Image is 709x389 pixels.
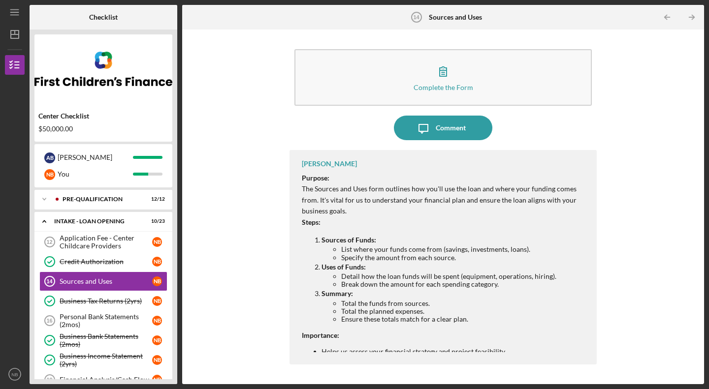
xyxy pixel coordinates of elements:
div: N B [152,257,162,267]
li: Total the funds from sources. [341,299,587,307]
b: Sources and Uses [429,13,482,21]
tspan: 19 [46,377,52,383]
li: Helps us assess your financial strategy and project feasibility. [322,348,587,356]
div: A B [44,152,55,163]
a: 12Application Fee - Center Childcare ProvidersNB [39,232,167,252]
div: Sources and Uses [60,277,152,285]
div: [PERSON_NAME] [58,149,133,166]
div: N B [152,355,162,365]
li: List where your funds come from (savings, investments, loans). [341,245,587,253]
button: Comment [394,116,492,140]
div: Complete the Form [414,84,473,91]
button: NB [5,364,25,384]
div: N B [152,375,162,385]
strong: Importance: [302,331,339,339]
div: Financial Analysis/Cash Flow [60,376,152,384]
div: Application Fee - Center Childcare Providers [60,234,152,250]
a: 14Sources and UsesNB [39,271,167,291]
div: N B [152,335,162,345]
div: Pre-Qualification [63,196,140,202]
div: Center Checklist [38,112,168,120]
img: Product logo [34,39,172,98]
tspan: 14 [46,278,53,284]
tspan: 16 [46,318,52,324]
div: Business Tax Returns (2yrs) [60,297,152,305]
a: Business Bank Statements (2mos)NB [39,330,167,350]
li: Total the planned expenses. [341,307,587,315]
a: Credit AuthorizationNB [39,252,167,271]
a: Business Tax Returns (2yrs)NB [39,291,167,311]
strong: Purpose: [302,174,329,182]
div: Personal Bank Statements (2mos) [60,313,152,329]
div: [PERSON_NAME] [302,160,357,168]
div: 10 / 23 [147,218,165,224]
tspan: 12 [46,239,52,245]
tspan: 14 [413,14,419,20]
div: 12 / 12 [147,196,165,202]
strong: Sources of Funds: [322,236,376,244]
div: Credit Authorization [60,258,152,266]
div: N B [152,296,162,306]
li: Ensure these totals match for a clear plan. [341,315,587,323]
div: N B [152,237,162,247]
div: INTAKE - LOAN OPENING [54,218,140,224]
div: N B [44,169,55,180]
a: Business Income Statement (2yrs)NB [39,350,167,370]
div: Comment [436,116,466,140]
li: Break down the amount for each spending category. [341,280,587,288]
p: The Sources and Uses form outlines how you'll use the loan and where your funding comes from. It'... [302,183,587,216]
div: N B [152,276,162,286]
strong: Steps: [302,218,321,226]
b: Checklist [89,13,118,21]
strong: Uses of Funds: [322,263,366,271]
li: Detail how the loan funds will be spent (equipment, operations, hiring). [341,272,587,280]
div: Business Bank Statements (2mos) [60,332,152,348]
div: $50,000.00 [38,125,168,133]
button: Complete the Form [294,49,592,106]
div: You [58,166,133,182]
text: NB [11,372,18,377]
strong: Summary: [322,289,353,298]
li: Specify the amount from each source. [341,254,587,262]
a: 16Personal Bank Statements (2mos)NB [39,311,167,330]
div: N B [152,316,162,326]
div: Business Income Statement (2yrs) [60,352,152,368]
